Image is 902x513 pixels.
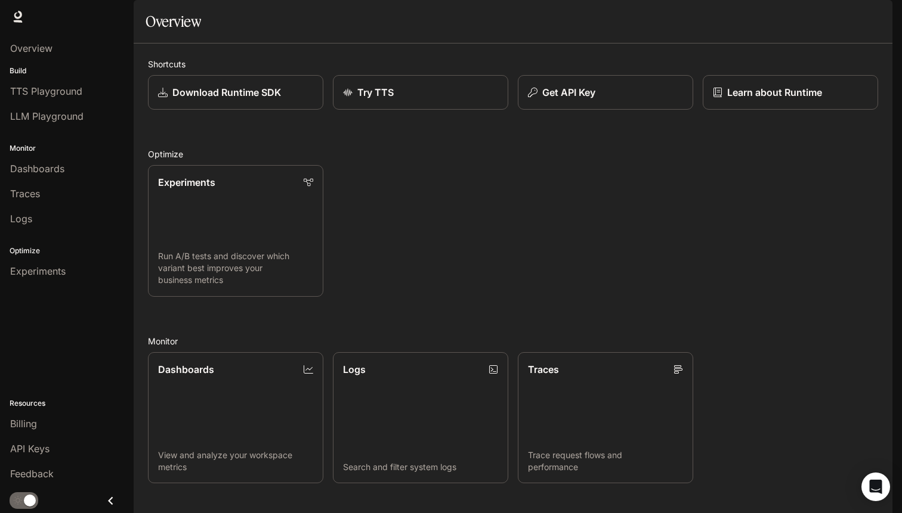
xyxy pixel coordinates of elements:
p: Learn about Runtime [727,85,822,100]
h2: Shortcuts [148,58,878,70]
a: Learn about Runtime [703,75,878,110]
div: Open Intercom Messenger [861,472,890,501]
h2: Monitor [148,335,878,347]
a: LogsSearch and filter system logs [333,352,508,484]
p: Download Runtime SDK [172,85,281,100]
p: Dashboards [158,362,214,377]
h2: Optimize [148,148,878,160]
a: DashboardsView and analyze your workspace metrics [148,352,323,484]
p: Trace request flows and performance [528,449,683,473]
a: ExperimentsRun A/B tests and discover which variant best improves your business metrics [148,165,323,297]
p: Search and filter system logs [343,461,498,473]
p: Get API Key [542,85,595,100]
p: Run A/B tests and discover which variant best improves your business metrics [158,250,313,286]
a: Try TTS [333,75,508,110]
button: Get API Key [518,75,693,110]
p: View and analyze your workspace metrics [158,449,313,473]
h1: Overview [146,10,201,33]
p: Try TTS [357,85,394,100]
p: Traces [528,362,559,377]
a: Download Runtime SDK [148,75,323,110]
p: Logs [343,362,366,377]
a: TracesTrace request flows and performance [518,352,693,484]
p: Experiments [158,175,215,189]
